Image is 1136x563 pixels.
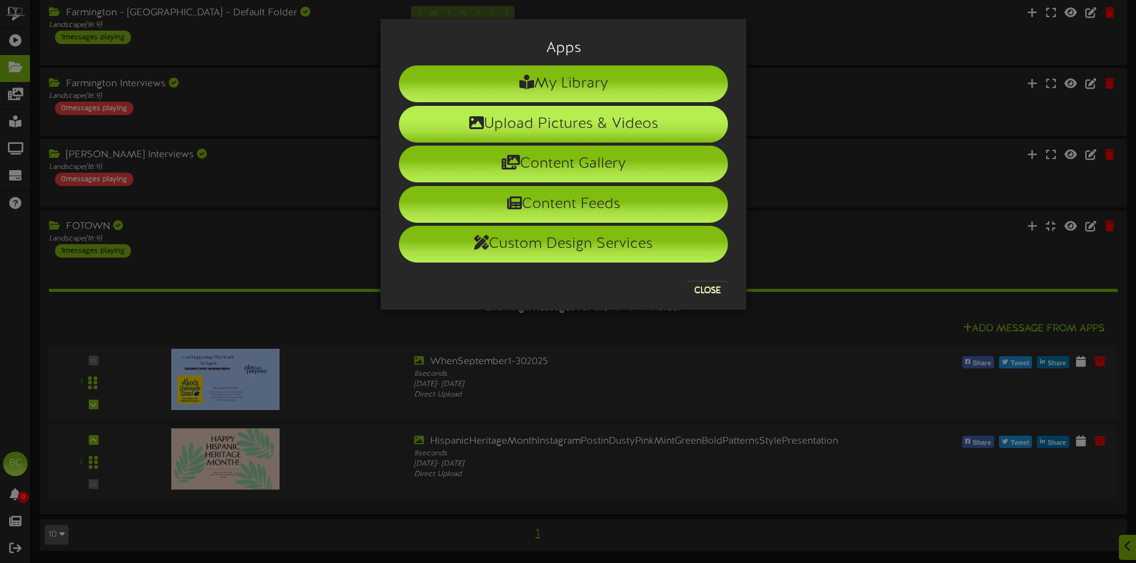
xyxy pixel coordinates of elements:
[399,226,728,263] li: Custom Design Services
[399,186,728,223] li: Content Feeds
[399,106,728,143] li: Upload Pictures & Videos
[399,146,728,182] li: Content Gallery
[687,281,728,300] button: Close
[399,65,728,102] li: My Library
[399,40,728,56] h3: Apps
